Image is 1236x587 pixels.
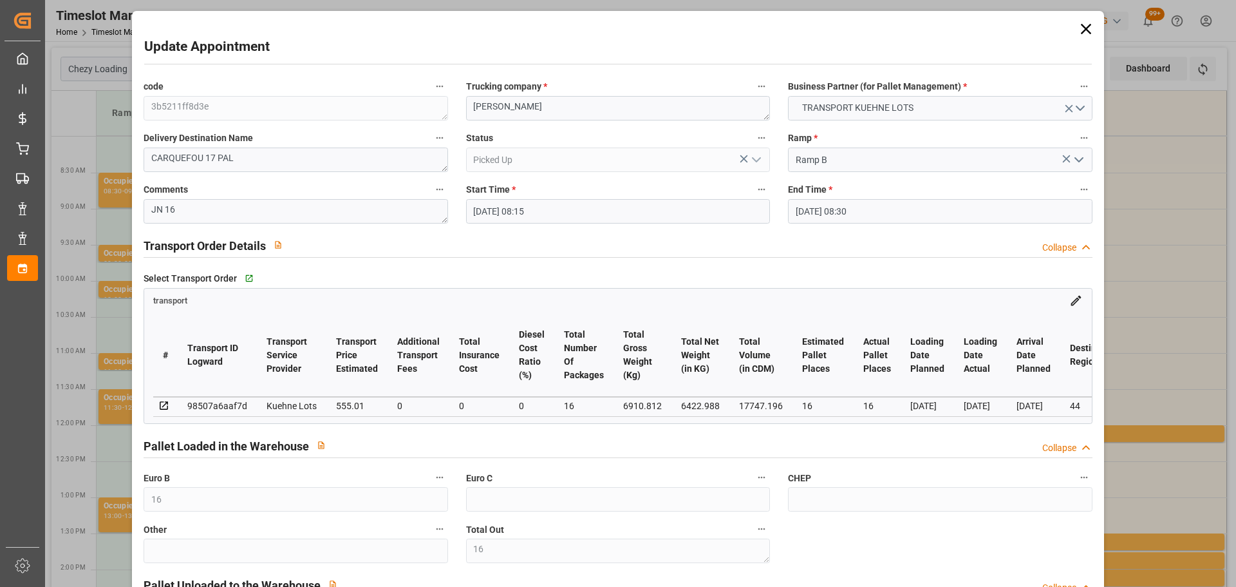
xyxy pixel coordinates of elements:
th: Total Number Of Packages [554,314,613,397]
th: Additional Transport Fees [388,314,449,397]
button: Status [753,130,770,146]
button: Euro B [431,469,448,486]
button: Delivery Destination Name [431,130,448,146]
div: 16 [863,398,891,414]
th: Actual Pallet Places [854,314,901,397]
span: CHEP [788,472,811,485]
div: 98507a6aaf7d [187,398,247,414]
th: Destination Region [1060,314,1127,397]
div: 6910.812 [623,398,662,414]
th: Loading Date Actual [954,314,1007,397]
span: End Time [788,183,832,197]
h2: Update Appointment [144,37,270,57]
button: Trucking company * [753,78,770,95]
h2: Transport Order Details [144,237,266,255]
span: Comments [144,183,188,197]
div: 44 [1070,398,1118,414]
button: code [431,78,448,95]
div: 0 [459,398,500,414]
th: Estimated Pallet Places [792,314,854,397]
button: open menu [788,96,1092,120]
span: Start Time [466,183,516,197]
textarea: [PERSON_NAME] [466,96,770,120]
span: Euro C [466,472,492,485]
button: Start Time * [753,181,770,198]
div: 17747.196 [739,398,783,414]
th: Total Insurance Cost [449,314,509,397]
div: 555.01 [336,398,378,414]
span: Delivery Destination Name [144,131,253,145]
button: View description [309,433,333,457]
button: End Time * [1076,181,1092,198]
div: [DATE] [1016,398,1051,414]
a: transport [153,294,187,305]
div: [DATE] [964,398,997,414]
span: code [144,80,164,93]
div: 16 [802,398,844,414]
span: Select Transport Order [144,272,237,285]
div: 0 [397,398,440,414]
button: open menu [746,150,765,170]
th: # [153,314,178,397]
button: CHEP [1076,469,1092,486]
span: TRANSPORT KUEHNE LOTS [796,101,920,115]
th: Diesel Cost Ratio (%) [509,314,554,397]
button: Total Out [753,521,770,537]
textarea: JN 16 [144,199,447,224]
span: Trucking company [466,80,547,93]
input: DD-MM-YYYY HH:MM [788,199,1092,224]
button: Comments [431,181,448,198]
input: DD-MM-YYYY HH:MM [466,199,770,224]
button: Business Partner (for Pallet Management) * [1076,78,1092,95]
input: Type to search/select [466,148,770,172]
th: Total Net Weight (in KG) [671,314,729,397]
span: Other [144,523,167,537]
th: Arrival Date Planned [1007,314,1060,397]
div: Collapse [1042,441,1076,455]
textarea: 16 [466,539,770,563]
button: Ramp * [1076,130,1092,146]
span: Euro B [144,472,170,485]
div: Kuehne Lots [267,398,317,414]
th: Loading Date Planned [901,314,954,397]
span: Ramp [788,131,818,145]
div: 16 [564,398,604,414]
div: [DATE] [910,398,944,414]
th: Total Gross Weight (Kg) [613,314,671,397]
th: Transport Price Estimated [326,314,388,397]
textarea: 3b5211ff8d3e [144,96,447,120]
span: Total Out [466,523,504,537]
div: 6422.988 [681,398,720,414]
button: Euro C [753,469,770,486]
th: Transport ID Logward [178,314,257,397]
span: Status [466,131,493,145]
h2: Pallet Loaded in the Warehouse [144,438,309,455]
div: Collapse [1042,241,1076,255]
textarea: CARQUEFOU 17 PAL [144,148,447,172]
div: 0 [519,398,545,414]
button: Other [431,521,448,537]
span: transport [153,296,187,305]
span: Business Partner (for Pallet Management) [788,80,967,93]
button: View description [266,233,290,257]
th: Total Volume (in CDM) [729,314,792,397]
th: Transport Service Provider [257,314,326,397]
button: open menu [1068,150,1087,170]
input: Type to search/select [788,148,1092,172]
